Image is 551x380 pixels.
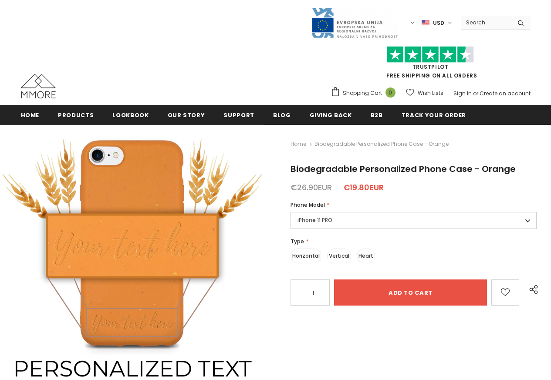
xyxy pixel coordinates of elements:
[21,74,56,98] img: MMORE Cases
[168,111,205,119] span: Our Story
[387,46,474,63] img: Trust Pilot Stars
[273,111,291,119] span: Blog
[310,105,352,124] a: Giving back
[311,19,398,26] a: Javni Razpis
[223,105,254,124] a: support
[291,212,537,229] label: iPhone 11 PRO
[291,249,321,263] label: Horizontal
[331,87,400,100] a: Shopping Cart 0
[112,111,149,119] span: Lookbook
[291,182,332,193] span: €26.90EUR
[433,19,444,27] span: USD
[371,111,383,119] span: B2B
[473,90,478,97] span: or
[422,19,429,27] img: USD
[461,16,511,29] input: Search Site
[58,105,94,124] a: Products
[223,111,254,119] span: support
[480,90,531,97] a: Create an account
[385,87,396,98] span: 0
[406,85,443,101] a: Wish Lists
[402,105,466,124] a: Track your order
[357,249,375,263] label: Heart
[311,7,398,39] img: Javni Razpis
[310,111,352,119] span: Giving back
[273,105,291,124] a: Blog
[291,201,325,208] span: Phone Model
[343,89,382,98] span: Shopping Cart
[112,105,149,124] a: Lookbook
[334,279,487,306] input: Add to cart
[412,63,449,71] a: Trustpilot
[402,111,466,119] span: Track your order
[418,89,443,98] span: Wish Lists
[371,105,383,124] a: B2B
[343,182,384,193] span: €19.80EUR
[291,139,306,149] a: Home
[331,50,531,79] span: FREE SHIPPING ON ALL ORDERS
[291,238,304,245] span: Type
[21,105,40,124] a: Home
[168,105,205,124] a: Our Story
[327,249,351,263] label: Vertical
[453,90,472,97] a: Sign In
[21,111,40,119] span: Home
[314,139,449,149] span: Biodegradable Personalized Phone Case - Orange
[291,163,516,175] span: Biodegradable Personalized Phone Case - Orange
[58,111,94,119] span: Products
